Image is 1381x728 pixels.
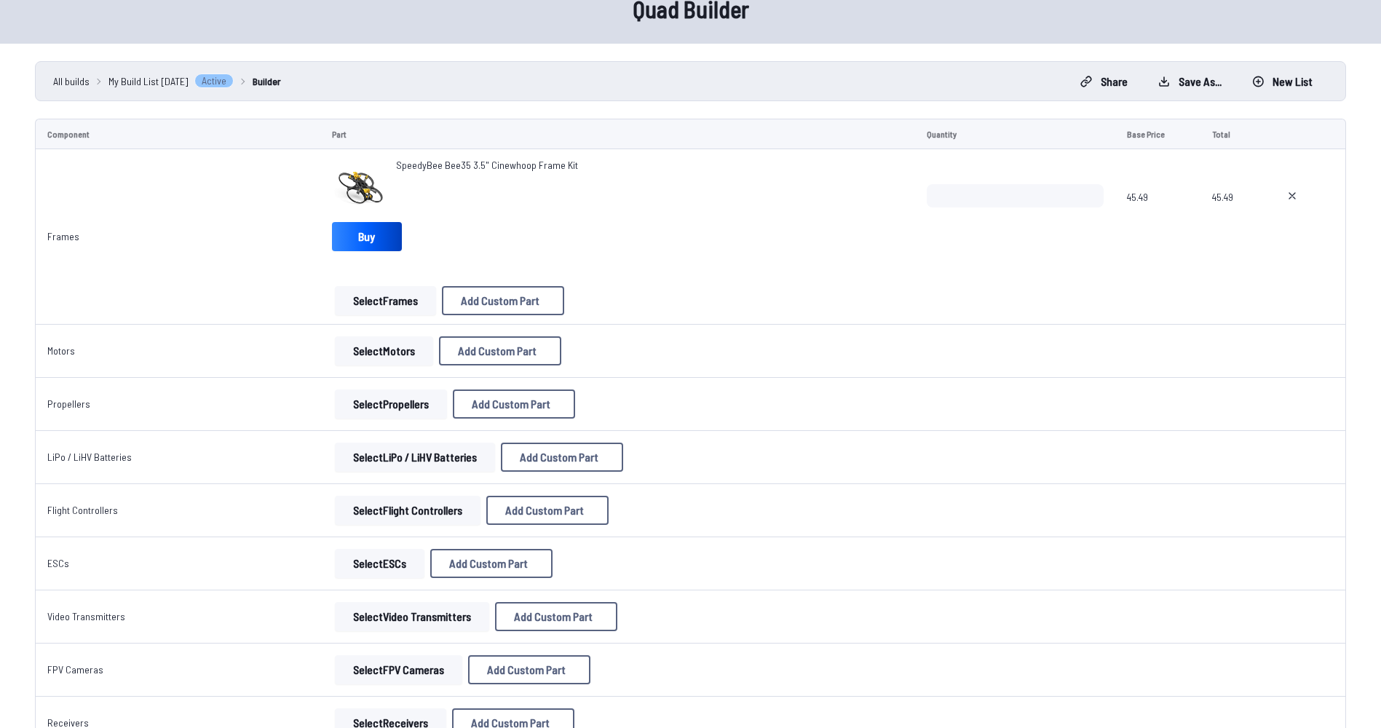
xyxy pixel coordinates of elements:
span: Active [194,74,234,88]
span: SpeedyBee Bee35 3.5" Cinewhoop Frame Kit [396,159,578,171]
a: Propellers [47,397,90,410]
button: SelectVideo Transmitters [335,602,489,631]
a: SelectFrames [332,286,439,315]
button: SelectFPV Cameras [335,655,462,684]
a: SelectLiPo / LiHV Batteries [332,443,498,472]
a: FPV Cameras [47,663,103,676]
span: 45.49 [1127,184,1189,254]
a: Video Transmitters [47,610,125,622]
button: SelectESCs [335,549,424,578]
span: Add Custom Part [487,664,566,676]
button: Add Custom Part [453,389,575,419]
td: Part [320,119,915,149]
span: Add Custom Part [449,558,528,569]
td: Base Price [1115,119,1200,149]
td: Component [35,119,320,149]
a: Builder [253,74,281,89]
button: SelectMotors [335,336,433,365]
span: Add Custom Part [520,451,598,463]
img: image [332,158,390,216]
span: 45.49 [1212,184,1251,254]
span: Add Custom Part [472,398,550,410]
button: Share [1068,70,1140,93]
a: All builds [53,74,90,89]
button: Add Custom Part [430,549,553,578]
a: SelectMotors [332,336,436,365]
td: Quantity [915,119,1115,149]
a: LiPo / LiHV Batteries [47,451,132,463]
a: Motors [47,344,75,357]
a: Frames [47,230,79,242]
button: SelectLiPo / LiHV Batteries [335,443,495,472]
button: Add Custom Part [501,443,623,472]
a: SelectFlight Controllers [332,496,483,525]
button: Add Custom Part [468,655,590,684]
button: Add Custom Part [439,336,561,365]
button: New List [1240,70,1325,93]
td: Total [1200,119,1262,149]
button: Add Custom Part [486,496,609,525]
a: SelectPropellers [332,389,450,419]
a: Flight Controllers [47,504,118,516]
button: Add Custom Part [442,286,564,315]
button: Save as... [1146,70,1234,93]
span: Add Custom Part [505,505,584,516]
a: ESCs [47,557,69,569]
span: My Build List [DATE] [108,74,189,89]
a: SpeedyBee Bee35 3.5" Cinewhoop Frame Kit [396,158,578,173]
button: SelectFlight Controllers [335,496,480,525]
span: Add Custom Part [458,345,537,357]
a: SelectVideo Transmitters [332,602,492,631]
button: SelectPropellers [335,389,447,419]
a: SelectFPV Cameras [332,655,465,684]
span: Add Custom Part [514,611,593,622]
button: SelectFrames [335,286,436,315]
a: SelectESCs [332,549,427,578]
button: Add Custom Part [495,602,617,631]
a: Buy [332,222,402,251]
a: My Build List [DATE]Active [108,74,234,89]
span: Add Custom Part [461,295,539,306]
